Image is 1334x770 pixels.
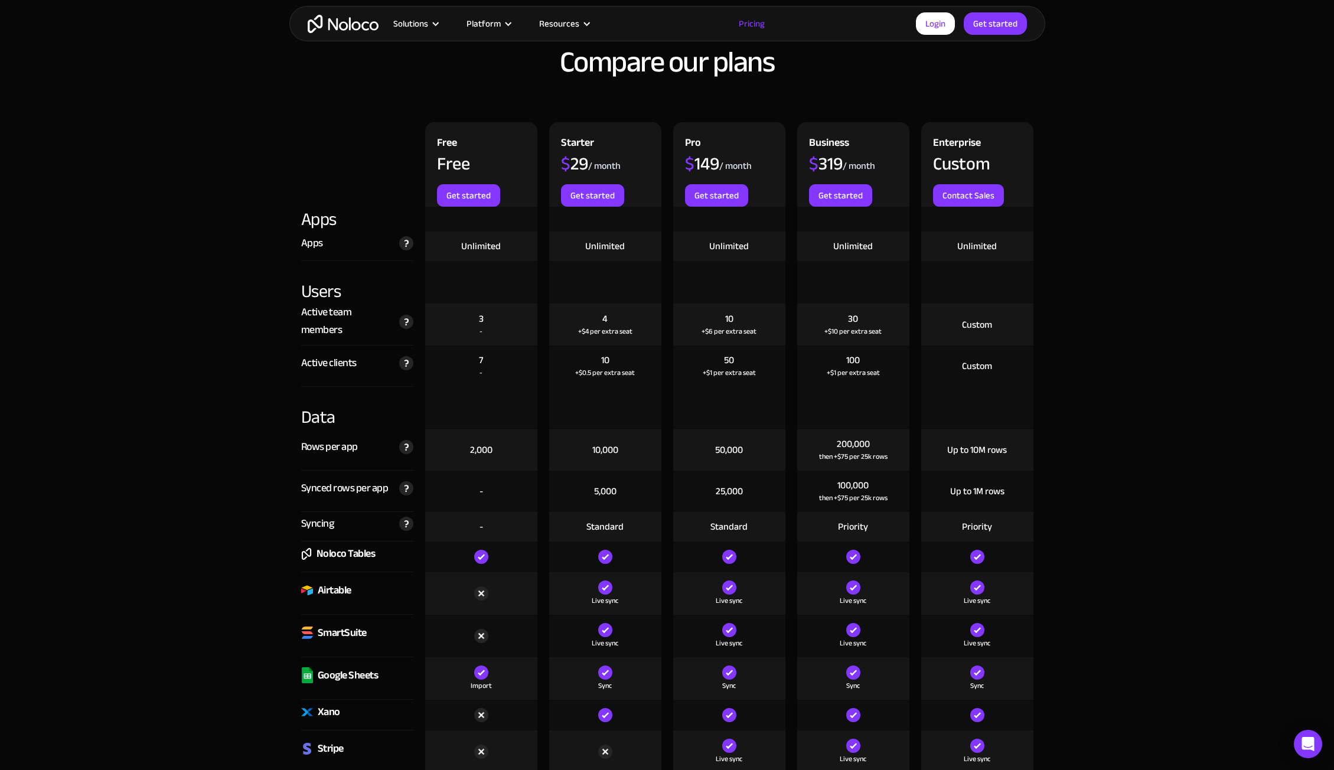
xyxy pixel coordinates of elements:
div: then +$75 per 25k rows [819,451,888,462]
div: 10 [601,354,609,367]
div: +$4 per extra seat [578,325,632,337]
div: Unlimited [957,240,997,253]
div: 50 [724,354,734,367]
div: +$1 per extra seat [703,367,756,379]
div: Apps [301,207,413,231]
div: 30 [848,312,858,325]
div: Live sync [964,637,990,649]
div: 10 [725,312,733,325]
div: 319 [809,155,843,172]
div: Resources [524,16,603,31]
div: Syncing [301,515,334,533]
div: Live sync [964,753,990,765]
div: Platform [467,16,501,31]
a: Get started [809,184,872,207]
div: 29 [561,155,588,172]
div: Solutions [393,16,428,31]
div: 4 [602,312,608,325]
div: 149 [685,155,719,172]
div: 25,000 [716,485,743,498]
div: Standard [586,520,624,533]
div: Sync [598,680,612,691]
div: +$0.5 per extra seat [575,367,635,379]
div: 3 [479,312,484,325]
div: Business [809,134,849,155]
div: Custom [962,318,992,331]
div: Solutions [379,16,452,31]
a: home [308,15,379,33]
div: Up to 1M rows [950,485,1004,498]
div: Noloco Tables [317,545,376,563]
div: Active team members [301,304,393,339]
div: +$6 per extra seat [702,325,756,337]
div: Open Intercom Messenger [1294,730,1322,758]
div: Custom [962,360,992,373]
div: Live sync [964,595,990,606]
div: Custom [933,155,990,172]
div: - [480,485,483,498]
div: Free [437,155,470,172]
div: Standard [710,520,748,533]
div: Live sync [716,753,742,765]
div: +$10 per extra seat [824,325,882,337]
div: Airtable [318,582,351,599]
div: SmartSuite [318,624,367,642]
div: 100 [846,354,860,367]
div: 2,000 [470,443,492,456]
div: Resources [539,16,579,31]
div: Live sync [716,595,742,606]
span: $ [685,147,694,180]
div: +$1 per extra seat [827,367,880,379]
div: Enterprise [933,134,981,155]
div: Data [301,387,413,429]
div: Unlimited [709,240,749,253]
div: Rows per app [301,438,358,456]
h2: Compare our plans [301,46,1033,78]
div: Live sync [840,637,866,649]
div: Users [301,261,413,304]
a: Pricing [724,16,779,31]
div: / month [588,159,621,172]
div: Live sync [592,637,618,649]
div: Live sync [840,753,866,765]
div: Live sync [716,637,742,649]
div: Priority [838,520,868,533]
div: Stripe [318,740,344,758]
div: 10,000 [592,443,618,456]
div: - [480,367,482,379]
div: - [480,520,483,533]
div: Live sync [592,595,618,606]
div: / month [843,159,875,172]
span: $ [561,147,570,180]
span: $ [809,147,818,180]
div: Live sync [840,595,866,606]
div: Sync [846,680,860,691]
div: Platform [452,16,524,31]
div: Starter [561,134,594,155]
div: Sync [970,680,984,691]
div: 5,000 [594,485,617,498]
div: Up to 10M rows [947,443,1007,456]
div: Apps [301,234,323,252]
div: Unlimited [585,240,625,253]
div: Unlimited [833,240,873,253]
div: Free [437,134,457,155]
div: then +$75 per 25k rows [819,492,888,504]
div: Synced rows per app [301,479,389,497]
a: Login [916,12,955,35]
div: - [480,325,482,337]
div: 7 [479,354,483,367]
div: Active clients [301,354,357,372]
a: Get started [561,184,624,207]
div: Priority [962,520,992,533]
div: Unlimited [461,240,501,253]
div: Sync [722,680,736,691]
div: 50,000 [715,443,743,456]
div: / month [719,159,752,172]
a: Get started [964,12,1027,35]
div: 100,000 [837,479,869,492]
a: Get started [685,184,748,207]
div: 200,000 [837,438,870,451]
div: Import [471,680,492,691]
div: Google Sheets [318,667,379,684]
